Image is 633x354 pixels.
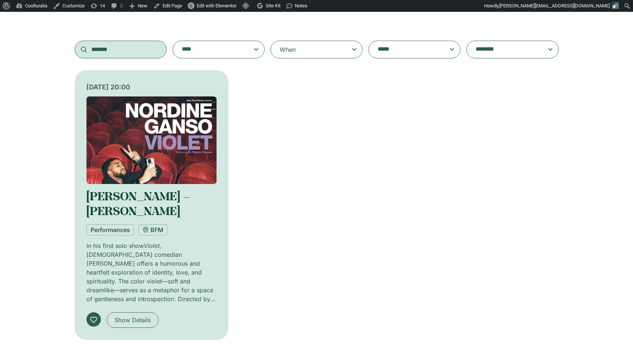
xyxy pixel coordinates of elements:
a: Show Details [107,312,159,328]
a: [PERSON_NAME] – [PERSON_NAME] [86,188,190,218]
p: In his first solo show , [DEMOGRAPHIC_DATA] comedian [PERSON_NAME] offers a humorous and heartfel... [86,241,217,303]
span: Show Details [115,316,151,324]
textarea: Search [182,44,241,55]
span: Edit with Elementor [197,3,236,8]
em: Violet [144,242,160,249]
a: BFM [139,224,167,235]
a: Performances [86,224,134,235]
span: [PERSON_NAME][EMAIL_ADDRESS][DOMAIN_NAME] [499,3,610,8]
textarea: Search [476,44,535,55]
div: When [280,45,296,54]
span: Site Kit [266,3,280,8]
div: [DATE] 20:00 [86,82,217,92]
textarea: Search [378,44,437,55]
